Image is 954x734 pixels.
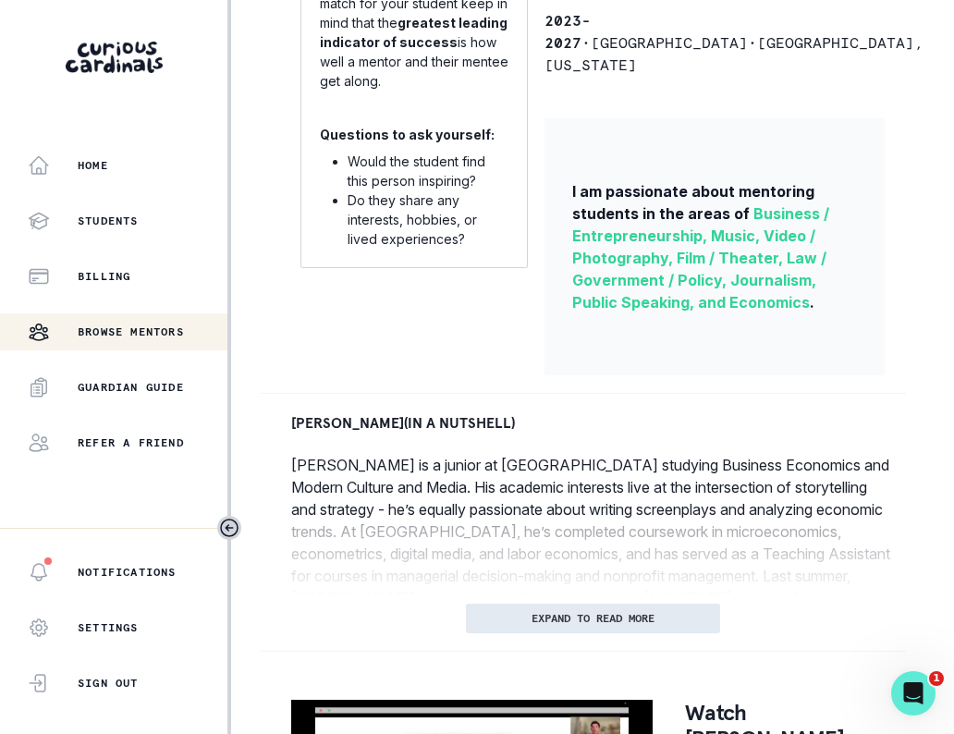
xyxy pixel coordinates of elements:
p: Students [78,214,139,228]
b: greatest leading indicator of success [320,15,508,50]
li: Do they share any interests, hobbies, or lived experiences? [348,190,508,249]
span: • [GEOGRAPHIC_DATA] • [GEOGRAPHIC_DATA] , [US_STATE] [544,33,923,74]
p: Guardian Guide [78,380,184,395]
p: Billing [78,269,130,284]
span: . [810,293,814,312]
button: EXPAND TO READ MORE [466,604,720,633]
p: [PERSON_NAME] (IN A NUTSHELL) [291,411,515,434]
iframe: Intercom live chat [891,671,936,716]
p: EXPAND TO READ MORE [532,612,654,625]
p: Questions to ask yourself: [320,125,495,144]
p: Sign Out [78,676,139,691]
p: [PERSON_NAME] is a junior at [GEOGRAPHIC_DATA] studying Business Economics and Modern Culture and... [291,454,894,698]
p: Home [78,158,108,173]
span: I am passionate about mentoring students in the areas of [572,182,814,223]
span: Business / Entrepreneurship, Music, Video / Photography, Film / Theater, Law / Government / Polic... [572,204,829,312]
button: Toggle sidebar [217,516,241,540]
p: Notifications [78,565,177,580]
span: 1 [929,671,944,686]
img: Curious Cardinals Logo [66,42,163,73]
p: Browse Mentors [78,324,184,339]
p: Refer a friend [78,435,184,450]
p: Settings [78,620,139,635]
li: Would the student find this person inspiring? [348,152,508,190]
b: 2023 - 2027 [544,11,591,52]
